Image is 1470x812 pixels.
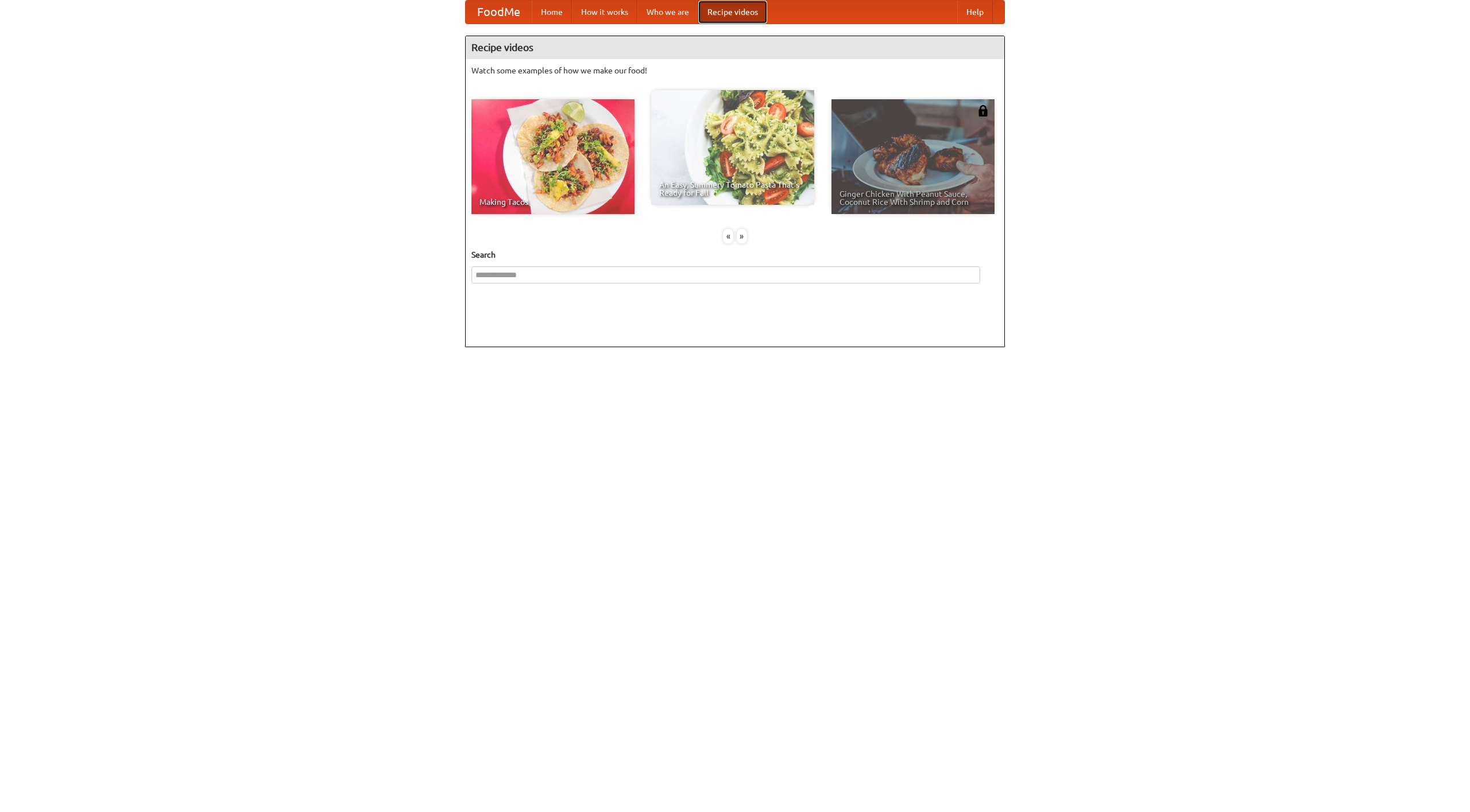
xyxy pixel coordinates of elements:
a: Making Tacos [471,99,635,214]
a: Home [532,1,572,24]
div: « [723,229,733,243]
div: » [737,229,747,243]
span: Making Tacos [479,198,626,206]
a: Help [957,1,993,24]
a: How it works [572,1,637,24]
a: Who we are [637,1,698,24]
span: An Easy, Summery Tomato Pasta That's Ready for Fall [659,181,806,197]
a: An Easy, Summery Tomato Pasta That's Ready for Fall [651,90,814,205]
img: 483408.png [977,105,989,116]
a: FoodMe [466,1,532,24]
h5: Search [471,249,999,261]
a: Recipe videos [698,1,767,24]
h4: Recipe videos [466,36,1004,59]
p: Watch some examples of how we make our food! [471,65,999,76]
